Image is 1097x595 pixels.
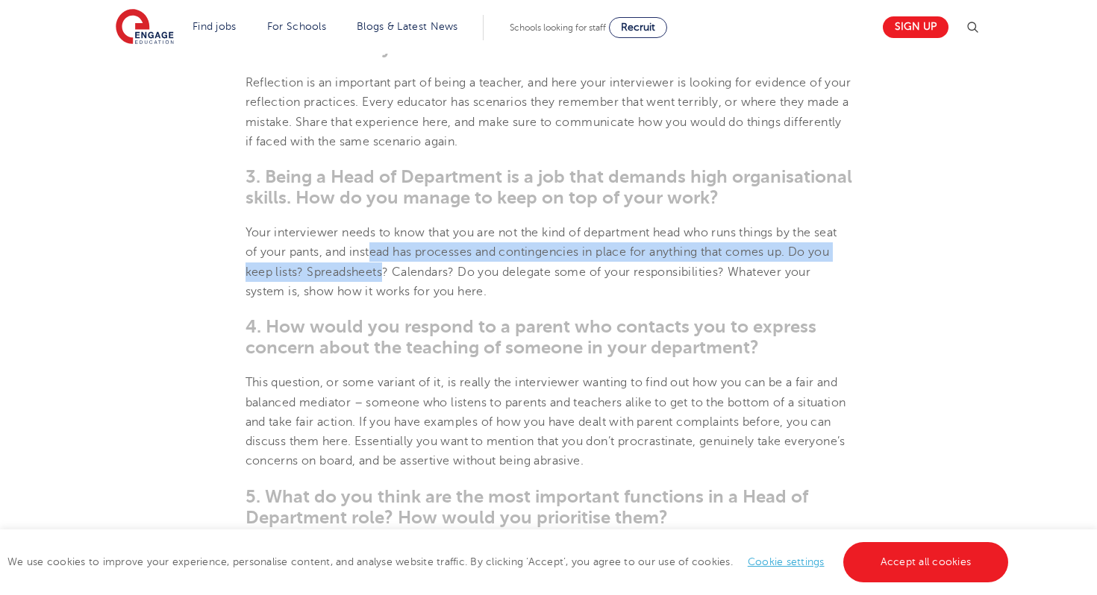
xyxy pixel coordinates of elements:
[246,316,816,358] span: 4. How would you respond to a parent who contacts you to express concern about the teaching of so...
[843,542,1009,582] a: Accept all cookies
[7,556,1012,567] span: We use cookies to improve your experience, personalise content, and analyse website traffic. By c...
[621,22,655,33] span: Recruit
[193,21,237,32] a: Find jobs
[246,376,846,467] span: This question, or some variant of it, is really the interviewer wanting to find out how you can b...
[609,17,667,38] a: Recruit
[246,76,851,148] span: Reflection is an important part of being a teacher, and here your interviewer is looking for evid...
[267,21,326,32] a: For Schools
[510,22,606,33] span: Schools looking for staff
[883,16,948,38] a: Sign up
[116,9,174,46] img: Engage Education
[748,556,825,567] a: Cookie settings
[357,21,458,32] a: Blogs & Latest News
[246,226,837,298] span: Your interviewer needs to know that you are not the kind of department head who runs things by th...
[246,166,852,208] span: 3. Being a Head of Department is a job that demands high organisational skills. How do you manage...
[246,486,808,528] span: 5. What do you think are the most important functions in a Head of Department role? How would you...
